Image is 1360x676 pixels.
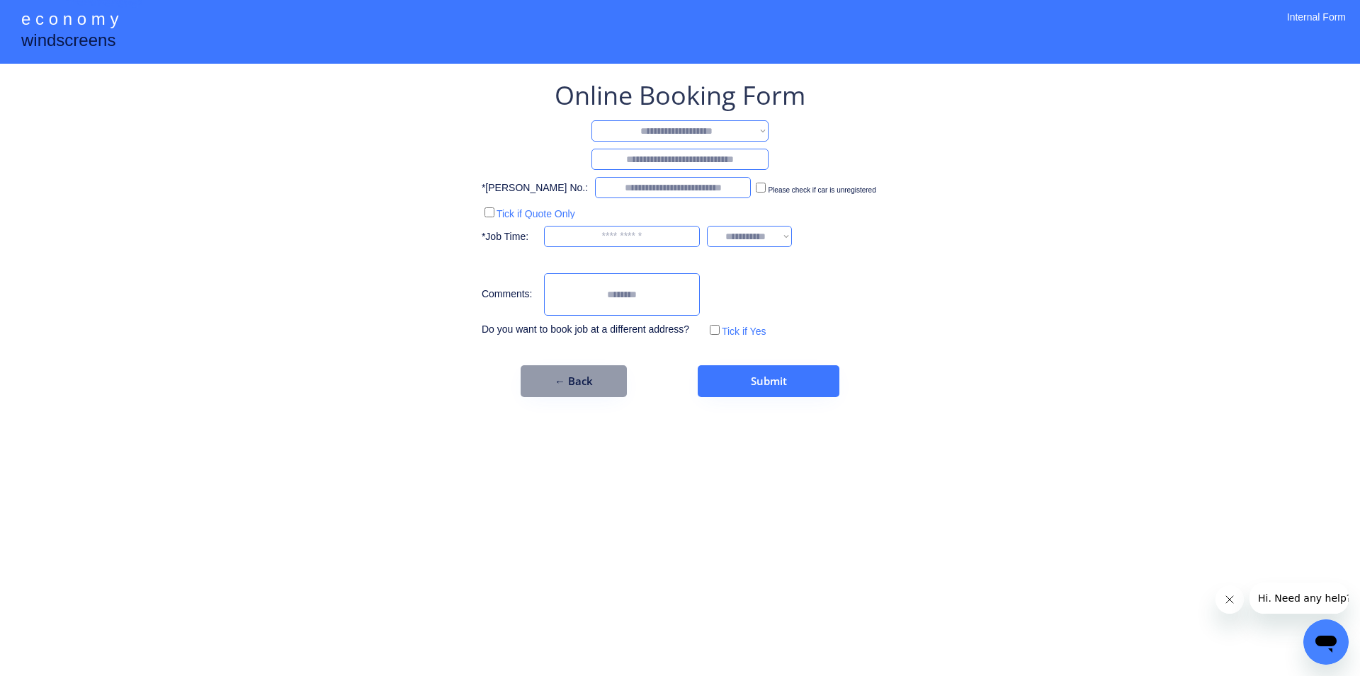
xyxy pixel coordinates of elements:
[698,365,839,397] button: Submit
[1303,619,1349,665] iframe: Button to launch messaging window
[1215,585,1244,614] iframe: Close message
[21,28,115,56] div: windscreens
[482,181,588,195] div: *[PERSON_NAME] No.:
[482,287,537,302] div: Comments:
[768,186,875,194] label: Please check if car is unregistered
[8,10,102,21] span: Hi. Need any help?
[482,230,537,244] div: *Job Time:
[497,208,575,219] label: Tick if Quote Only
[482,323,700,337] div: Do you want to book job at a different address?
[555,78,805,113] div: Online Booking Form
[521,365,627,397] button: ← Back
[1287,11,1346,42] div: Internal Form
[722,326,766,337] label: Tick if Yes
[21,7,118,34] div: e c o n o m y
[1249,583,1349,614] iframe: Message from company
